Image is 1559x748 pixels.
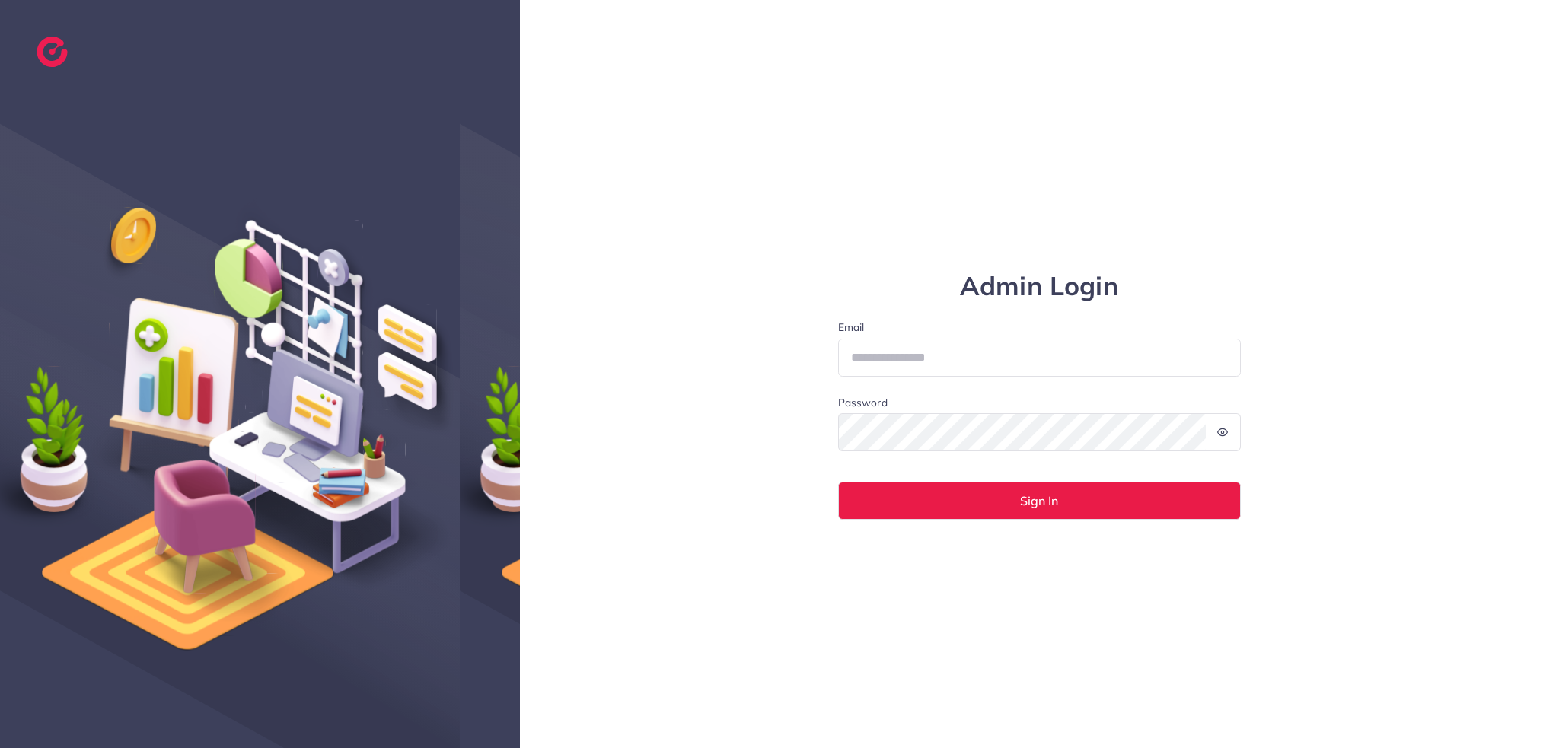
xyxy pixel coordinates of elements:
[838,482,1242,520] button: Sign In
[838,271,1242,302] h1: Admin Login
[37,37,68,67] img: logo
[1020,495,1058,507] span: Sign In
[838,395,888,410] label: Password
[838,320,1242,335] label: Email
